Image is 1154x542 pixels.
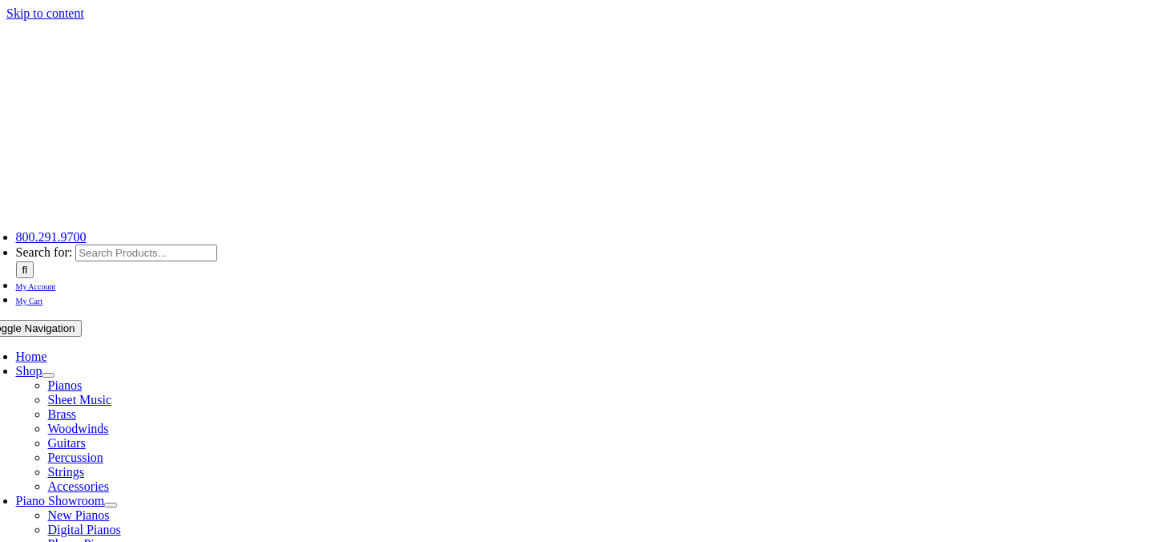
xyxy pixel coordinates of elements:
[75,245,217,261] input: Search Products...
[16,350,47,363] a: Home
[48,436,86,450] a: Guitars
[16,278,56,292] a: My Account
[42,373,54,378] button: Open submenu of Shop
[48,378,83,392] a: Pianos
[48,422,109,435] a: Woodwinds
[16,282,56,291] span: My Account
[104,503,117,508] button: Open submenu of Piano Showroom
[48,479,109,493] a: Accessories
[48,407,77,421] a: Brass
[16,245,73,259] span: Search for:
[16,297,43,305] span: My Cart
[48,523,121,536] a: Digital Pianos
[6,6,84,20] a: Skip to content
[48,451,103,464] a: Percussion
[16,230,87,244] a: 800.291.9700
[48,508,110,522] a: New Pianos
[16,494,105,508] a: Piano Showroom
[48,465,84,479] a: Strings
[16,261,34,278] input: Search
[16,364,42,378] a: Shop
[16,293,43,306] a: My Cart
[48,393,112,406] a: Sheet Music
